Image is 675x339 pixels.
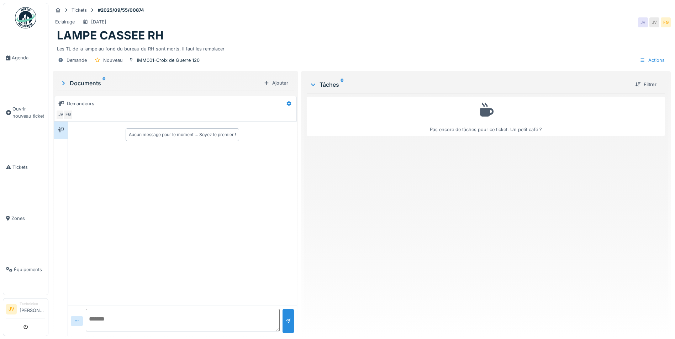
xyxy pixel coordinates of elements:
div: FG [63,110,73,120]
a: JV Technicien[PERSON_NAME] [6,301,45,318]
a: Équipements [3,244,48,295]
div: Tâches [310,80,629,89]
div: Eclairage [55,18,75,25]
sup: 0 [341,80,344,89]
strong: #2025/09/55/00874 [95,7,147,14]
div: FG [661,17,671,27]
img: Badge_color-CXgf-gQk.svg [15,7,36,28]
div: Les TL de la lampe au fond du bureau du RH sont morts, il faut les remplacer [57,43,666,52]
div: Demande [67,57,87,64]
div: Pas encore de tâches pour ce ticket. Un petit café ? [311,100,660,133]
div: Demandeurs [67,100,94,107]
a: Ouvrir nouveau ticket [3,84,48,141]
div: Aucun message pour le moment … Soyez le premier ! [129,131,236,138]
a: Zones [3,193,48,244]
div: JV [638,17,648,27]
div: JV [649,17,659,27]
li: JV [6,304,17,314]
sup: 0 [102,79,106,87]
div: Documents [60,79,261,87]
div: IMM001-Croix de Guerre 120 [137,57,200,64]
div: Nouveau [103,57,123,64]
div: Filtrer [632,80,659,89]
li: [PERSON_NAME] [20,301,45,317]
span: Ouvrir nouveau ticket [12,106,45,119]
span: Zones [11,215,45,222]
h1: LAMPE CASSEE RH [57,29,164,42]
div: [DATE] [91,18,106,25]
div: Actions [637,55,668,65]
div: Technicien [20,301,45,307]
div: Ajouter [261,78,291,88]
span: Équipements [14,266,45,273]
span: Agenda [12,54,45,61]
span: Tickets [12,164,45,171]
div: Tickets [72,7,87,14]
div: JV [56,110,66,120]
a: Agenda [3,32,48,84]
a: Tickets [3,141,48,193]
